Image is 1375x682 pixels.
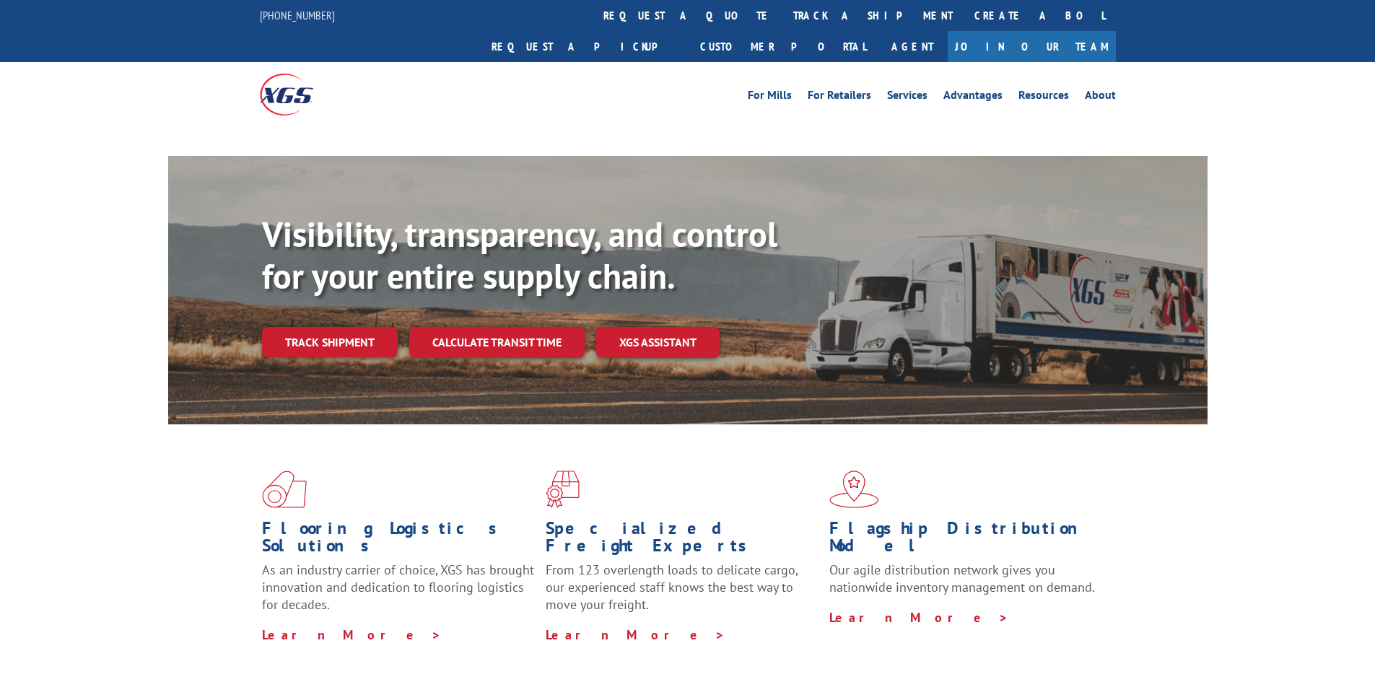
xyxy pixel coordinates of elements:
a: Calculate transit time [409,327,585,358]
a: Agent [877,31,948,62]
p: From 123 overlength loads to delicate cargo, our experienced staff knows the best way to move you... [546,561,819,626]
h1: Specialized Freight Experts [546,520,819,561]
h1: Flagship Distribution Model [829,520,1102,561]
b: Visibility, transparency, and control for your entire supply chain. [262,211,777,298]
a: Advantages [943,89,1003,105]
a: For Mills [748,89,792,105]
span: Our agile distribution network gives you nationwide inventory management on demand. [829,561,1095,595]
a: Learn More > [546,626,725,643]
a: [PHONE_NUMBER] [260,8,335,22]
a: For Retailers [808,89,871,105]
a: Join Our Team [948,31,1116,62]
a: Learn More > [262,626,442,643]
a: Customer Portal [689,31,877,62]
a: Services [887,89,927,105]
img: xgs-icon-flagship-distribution-model-red [829,471,879,508]
a: XGS ASSISTANT [596,327,720,358]
h1: Flooring Logistics Solutions [262,520,535,561]
a: Resources [1018,89,1069,105]
a: About [1085,89,1116,105]
span: As an industry carrier of choice, XGS has brought innovation and dedication to flooring logistics... [262,561,534,613]
a: Request a pickup [481,31,689,62]
img: xgs-icon-total-supply-chain-intelligence-red [262,471,307,508]
a: Track shipment [262,327,398,357]
a: Learn More > [829,609,1009,626]
img: xgs-icon-focused-on-flooring-red [546,471,580,508]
